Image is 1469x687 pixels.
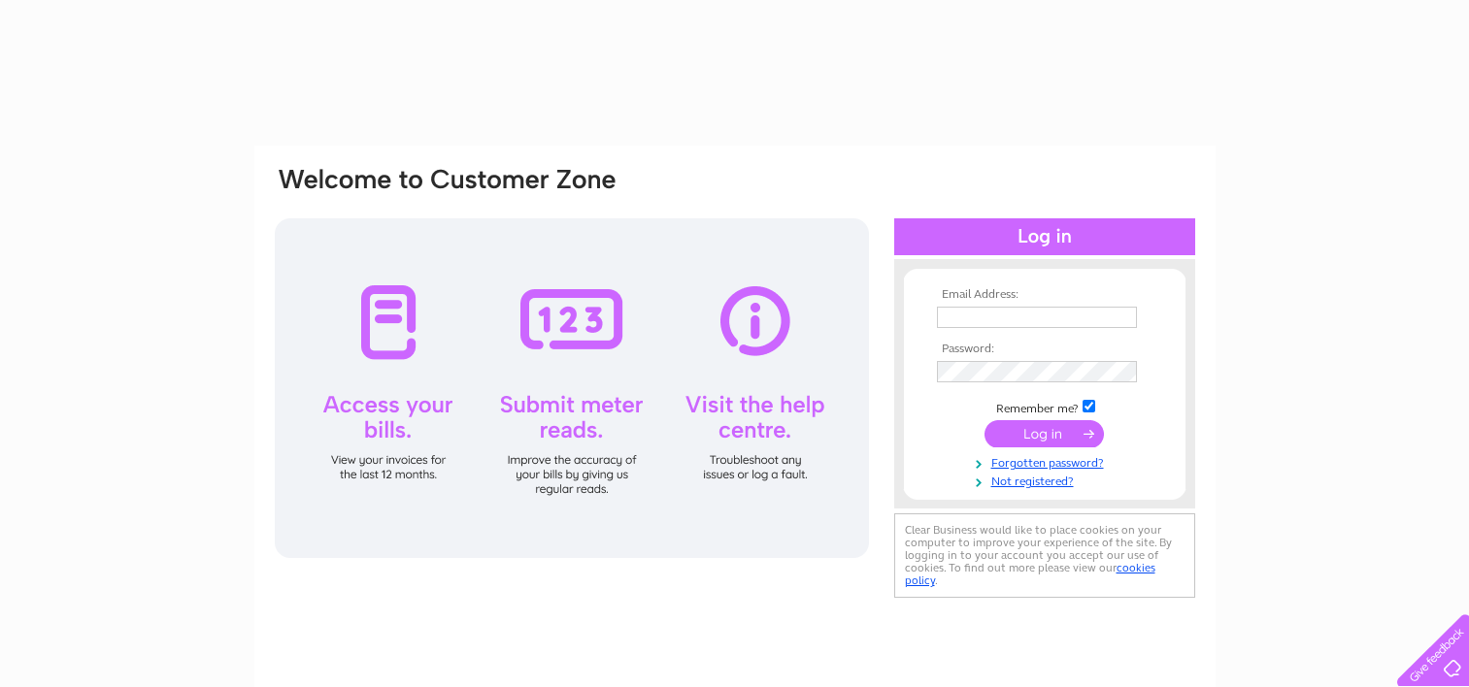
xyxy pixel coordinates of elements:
[932,343,1157,356] th: Password:
[905,561,1155,587] a: cookies policy
[937,471,1157,489] a: Not registered?
[932,288,1157,302] th: Email Address:
[937,452,1157,471] a: Forgotten password?
[985,420,1104,447] input: Submit
[894,513,1195,598] div: Clear Business would like to place cookies on your computer to improve your experience of the sit...
[932,397,1157,416] td: Remember me?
